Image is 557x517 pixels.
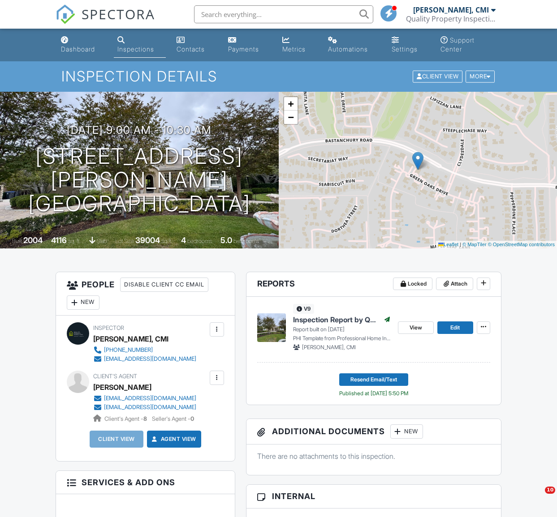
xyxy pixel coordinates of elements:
div: [EMAIL_ADDRESS][DOMAIN_NAME] [104,355,196,363]
iframe: Intercom live chat [527,487,548,508]
div: Inspections [117,45,154,53]
input: Search everything... [194,5,373,23]
p: There are no attachments to this inspection. [257,451,490,461]
h3: Services & Add ons [56,471,234,494]
span: Client's Agent - [104,415,148,422]
a: Support Center [437,32,500,58]
a: [EMAIL_ADDRESS][DOMAIN_NAME] [93,403,196,412]
div: 4 [181,235,186,245]
span: Seller's Agent - [152,415,194,422]
div: New [67,295,99,310]
a: © MapTiler [462,242,487,247]
div: 4116 [51,235,67,245]
span: | [460,242,461,247]
div: 5.0 [220,235,232,245]
span: − [288,111,294,123]
span: Client's Agent [93,373,137,380]
a: Agent View [150,435,196,444]
span: slab [97,238,107,244]
div: [EMAIL_ADDRESS][DOMAIN_NAME] [104,395,196,402]
a: [EMAIL_ADDRESS][DOMAIN_NAME] [93,394,196,403]
div: Contacts [177,45,205,53]
div: Quality Property Inspections [406,14,496,23]
a: [PHONE_NUMBER] [93,346,196,355]
h3: Internal [246,485,501,508]
div: 2004 [23,235,43,245]
div: Client View [413,71,462,83]
a: Zoom in [284,97,298,111]
a: [PERSON_NAME] [93,380,151,394]
a: Dashboard [57,32,107,58]
div: Automations [328,45,368,53]
div: Payments [228,45,259,53]
a: Leaflet [438,242,458,247]
div: [PHONE_NUMBER] [104,346,153,354]
h1: Inspection Details [61,68,496,84]
img: Marker [412,152,423,170]
a: © OpenStreetMap contributors [488,242,555,247]
span: 10 [545,487,555,494]
a: Settings [388,32,429,58]
div: [PERSON_NAME], CMI [413,5,489,14]
div: Settings [392,45,418,53]
a: Client View [412,73,465,79]
div: [PERSON_NAME], CMI [93,332,168,346]
h1: [STREET_ADDRESS] [PERSON_NAME][GEOGRAPHIC_DATA] [14,145,264,215]
span: bedrooms [187,238,212,244]
a: Zoom out [284,111,298,124]
strong: 8 [143,415,147,422]
h3: Additional Documents [246,419,501,444]
div: Metrics [282,45,306,53]
span: Built [12,238,22,244]
div: New [390,424,423,439]
a: Contacts [173,32,217,58]
span: Inspector [93,325,124,331]
h3: [DATE] 9:00 am - 10:30 am [67,124,212,136]
a: SPECTORA [56,12,155,31]
div: Disable Client CC Email [120,278,208,292]
strong: 0 [190,415,194,422]
span: Lot Size [115,238,134,244]
h3: People [56,272,234,316]
span: sq. ft. [68,238,81,244]
span: + [288,98,294,109]
a: Inspections [114,32,166,58]
div: More [466,71,495,83]
span: SPECTORA [82,4,155,23]
span: bathrooms [233,238,259,244]
a: [EMAIL_ADDRESS][DOMAIN_NAME] [93,355,196,363]
a: Metrics [279,32,317,58]
a: Automations (Basic) [324,32,381,58]
span: sq.ft. [161,238,173,244]
div: Dashboard [61,45,95,53]
img: The Best Home Inspection Software - Spectora [56,4,75,24]
div: [EMAIL_ADDRESS][DOMAIN_NAME] [104,404,196,411]
div: 39004 [135,235,160,245]
a: Payments [225,32,272,58]
div: Support Center [440,36,475,53]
